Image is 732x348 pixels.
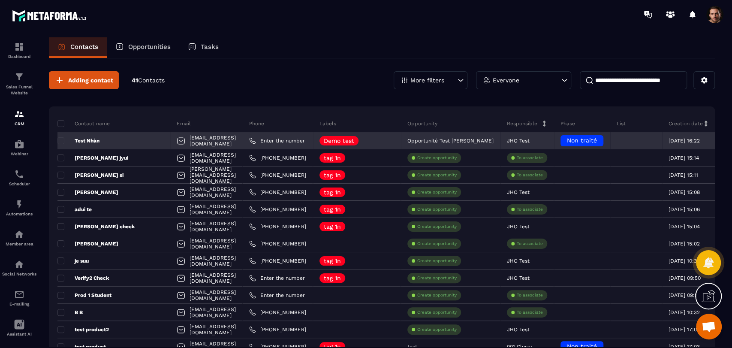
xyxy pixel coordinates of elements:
p: Create opportunity [417,206,457,212]
p: [DATE] 09:50 [669,275,701,281]
button: Adding contact [49,71,119,89]
div: Mở cuộc trò chuyện [696,314,722,339]
a: social-networksocial-networkSocial Networks [2,253,36,283]
a: formationformationCRM [2,103,36,133]
p: [DATE] 15:02 [669,241,700,247]
p: Dashboard [2,54,36,59]
p: tag 1n [324,224,341,230]
a: [PHONE_NUMBER] [249,154,306,161]
img: social-network [14,259,24,269]
p: Create opportunity [417,189,457,195]
a: [PHONE_NUMBER] [249,223,306,230]
p: Create opportunity [417,275,457,281]
p: Test Nhàn [57,137,99,144]
a: [PHONE_NUMBER] [249,240,306,247]
img: formation [14,109,24,119]
a: Tasks [179,37,227,58]
p: Create opportunity [417,155,457,161]
p: tag 1n [324,275,341,281]
p: je suu [57,257,89,264]
p: Create opportunity [417,327,457,333]
a: [PHONE_NUMBER] [249,326,306,333]
p: JHO Test [507,327,530,333]
p: JHO Test [507,275,530,281]
a: formationformationDashboard [2,35,36,65]
p: Contact name [57,120,110,127]
p: JHO Test [507,224,530,230]
a: automationsautomationsAutomations [2,193,36,223]
p: To associate [517,206,543,212]
a: schedulerschedulerScheduler [2,163,36,193]
a: [PHONE_NUMBER] [249,257,306,264]
a: Contacts [49,37,107,58]
p: [DATE] 15:14 [669,155,699,161]
p: JHO Test [507,189,530,195]
p: Create opportunity [417,292,457,298]
p: [DATE] 16:22 [669,138,700,144]
img: logo [12,8,89,24]
p: Create opportunity [417,241,457,247]
span: Adding contact [68,76,113,85]
p: [DATE] 17:04 [669,327,700,333]
a: [PHONE_NUMBER] [249,309,306,316]
p: Phone [249,120,264,127]
p: tag 1n [324,189,341,195]
p: [PERSON_NAME] check [57,223,135,230]
p: adui te [57,206,92,213]
p: tag 1n [324,172,341,178]
p: [DATE] 15:08 [669,189,700,195]
span: Contacts [138,77,165,84]
p: List [617,120,626,127]
img: formation [14,72,24,82]
p: To associate [517,241,543,247]
p: Opportunité Test [PERSON_NAME] [407,138,494,144]
p: [PERSON_NAME] jyui [57,154,128,161]
p: tag 1n [324,258,341,264]
a: automationsautomationsMember area [2,223,36,253]
p: Email [177,120,191,127]
p: Social Networks [2,272,36,276]
p: Create opportunity [417,172,457,178]
a: emailemailE-mailing [2,283,36,313]
img: scheduler [14,169,24,179]
p: Opportunities [128,43,171,51]
p: Responsible [507,120,537,127]
p: test product2 [57,326,109,333]
a: formationformationSales Funnel Website [2,65,36,103]
p: JHO Test [507,138,530,144]
p: E-mailing [2,302,36,306]
p: [PERSON_NAME] si [57,172,124,179]
p: [DATE] 09:50 [669,292,701,298]
p: [DATE] 10:37 [669,258,700,264]
a: [PHONE_NUMBER] [249,189,306,196]
p: Sales Funnel Website [2,84,36,96]
img: formation [14,42,24,52]
p: Create opportunity [417,258,457,264]
p: Verify2 Check [57,275,109,281]
p: [PERSON_NAME] [57,240,118,247]
img: automations [14,229,24,239]
a: [PHONE_NUMBER] [249,172,306,179]
a: [PHONE_NUMBER] [249,206,306,213]
p: [DATE] 15:04 [669,224,700,230]
p: Webinar [2,151,36,156]
p: Create opportunity [417,309,457,315]
a: Assistant AI [2,313,36,343]
p: Tasks [201,43,219,51]
p: Prod 1 Student [57,292,111,299]
p: JHO Test [507,258,530,264]
p: To associate [517,292,543,298]
p: Automations [2,212,36,216]
p: Member area [2,242,36,246]
p: [DATE] 15:11 [669,172,698,178]
p: 41 [132,76,165,85]
p: To associate [517,309,543,315]
p: Phase [560,120,575,127]
p: [DATE] 15:06 [669,206,700,212]
p: Scheduler [2,182,36,186]
a: Opportunities [107,37,179,58]
p: More filters [410,77,444,83]
p: Demo test [324,138,354,144]
p: Labels [319,120,336,127]
p: Creation date [669,120,703,127]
